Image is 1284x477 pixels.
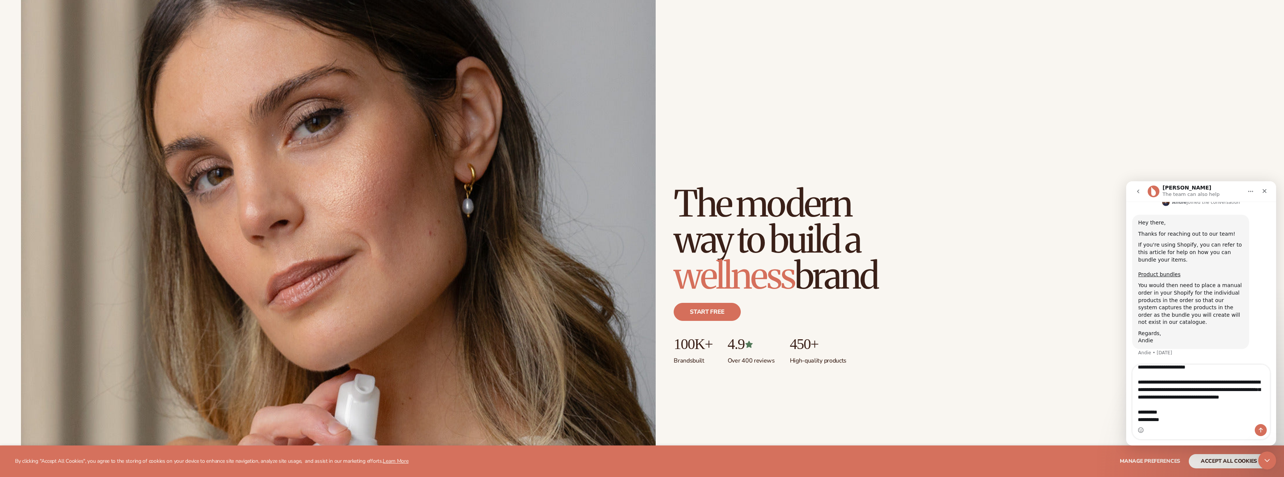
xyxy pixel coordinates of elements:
button: accept all cookies [1189,454,1269,468]
p: 100K+ [674,336,712,352]
span: wellness [674,253,794,298]
p: 4.9 [728,336,775,352]
h1: The modern way to build a brand [674,186,914,294]
span: Manage preferences [1120,457,1180,465]
p: Over 400 reviews [728,352,775,365]
iframe: Intercom live chat [1258,451,1276,469]
p: High-quality products [790,352,847,365]
a: Start free [674,303,741,321]
p: Brands built [674,352,712,365]
p: By clicking "Accept All Cookies", you agree to the storing of cookies on your device to enhance s... [15,458,409,465]
iframe: To enrich screen reader interactions, please activate Accessibility in Grammarly extension settings [1126,181,1276,445]
button: Manage preferences [1120,454,1180,468]
a: Learn More [383,457,408,465]
p: 450+ [790,336,847,352]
